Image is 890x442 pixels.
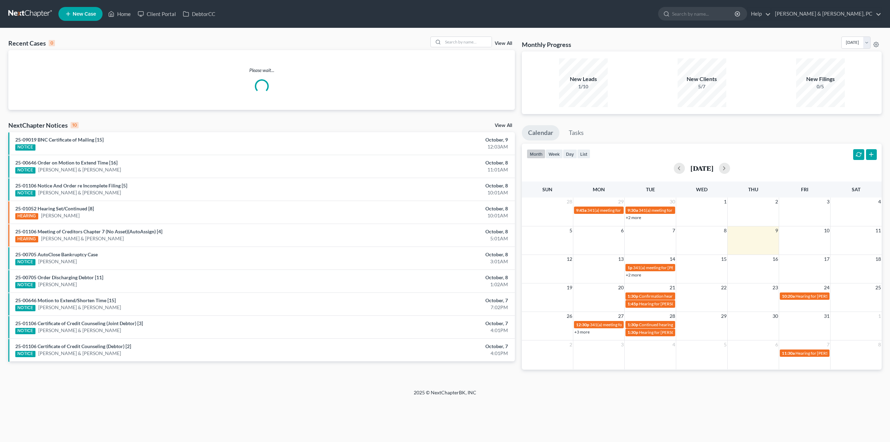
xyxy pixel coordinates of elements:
[247,389,643,402] div: 2025 © NextChapterBK, INC
[348,143,508,150] div: 12:03AM
[545,149,563,159] button: week
[723,226,727,235] span: 8
[795,351,850,356] span: Hearing for [PERSON_NAME]
[348,343,508,350] div: October, 7
[628,294,638,299] span: 1:30p
[348,235,508,242] div: 5:01AM
[348,166,508,173] div: 11:01AM
[723,340,727,349] span: 5
[823,283,830,292] span: 24
[542,186,552,192] span: Sun
[826,340,830,349] span: 7
[720,255,727,263] span: 15
[877,340,882,349] span: 8
[8,121,79,129] div: NextChapter Notices
[15,343,131,349] a: 25-01106 Certificate of Credit Counseling (Debtor) [2]
[15,144,35,151] div: NOTICE
[348,212,508,219] div: 10:01AM
[646,186,655,192] span: Tue
[747,8,771,20] a: Help
[617,283,624,292] span: 20
[771,8,881,20] a: [PERSON_NAME] & [PERSON_NAME], PC
[348,189,508,196] div: 10:01AM
[559,75,608,83] div: New Leads
[443,37,492,47] input: Search by name...
[574,329,590,335] a: +3 more
[15,305,35,311] div: NOTICE
[348,350,508,357] div: 4:01PM
[15,167,35,174] div: NOTICE
[678,83,726,90] div: 5/7
[495,41,512,46] a: View All
[73,11,96,17] span: New Case
[15,320,143,326] a: 25-01106 Certificate of Credit Counseling (Joint Debtor) [3]
[348,182,508,189] div: October, 8
[628,265,632,270] span: 1p
[566,198,573,206] span: 28
[15,206,94,211] a: 25-01052 Hearing Set/Continued [8]
[617,255,624,263] span: 13
[348,251,508,258] div: October, 8
[8,39,55,47] div: Recent Cases
[877,198,882,206] span: 4
[775,340,779,349] span: 6
[569,226,573,235] span: 5
[495,123,512,128] a: View All
[15,213,38,219] div: HEARING
[639,208,743,213] span: 341(a) meeting for [PERSON_NAME] & [PERSON_NAME]
[105,8,134,20] a: Home
[875,255,882,263] span: 18
[587,208,654,213] span: 341(a) meeting for [PERSON_NAME]
[782,294,795,299] span: 10:20a
[669,312,676,320] span: 28
[41,235,124,242] a: [PERSON_NAME] & [PERSON_NAME]
[348,320,508,327] div: October, 7
[748,186,758,192] span: Thu
[772,255,779,263] span: 16
[569,340,573,349] span: 2
[669,198,676,206] span: 30
[563,125,590,140] a: Tasks
[577,149,590,159] button: list
[617,312,624,320] span: 27
[15,351,35,357] div: NOTICE
[179,8,219,20] a: DebtorCC
[823,312,830,320] span: 31
[696,186,707,192] span: Wed
[15,137,104,143] a: 25-09019 BNC Certificate of Mailing [15]
[348,159,508,166] div: October, 8
[772,312,779,320] span: 30
[795,294,850,299] span: Hearing for [PERSON_NAME]
[628,330,638,335] span: 1:30p
[566,283,573,292] span: 19
[348,205,508,212] div: October, 8
[672,340,676,349] span: 4
[626,272,641,278] a: +2 more
[672,7,736,20] input: Search by name...
[628,301,638,306] span: 1:45p
[348,304,508,311] div: 7:02PM
[8,67,515,74] p: Please wait...
[49,40,55,46] div: 0
[348,258,508,265] div: 3:01AM
[348,327,508,334] div: 4:01PM
[669,255,676,263] span: 14
[672,226,676,235] span: 7
[590,322,657,327] span: 341(a) meeting for [PERSON_NAME]
[639,301,693,306] span: Hearing for [PERSON_NAME]
[720,312,727,320] span: 29
[38,166,121,173] a: [PERSON_NAME] & [PERSON_NAME]
[775,198,779,206] span: 2
[626,215,641,220] a: +2 more
[639,322,713,327] span: Continued hearing for [PERSON_NAME]
[576,322,589,327] span: 12:30p
[593,186,605,192] span: Mon
[15,297,116,303] a: 25-00646 Motion to Extend/Shorten Time [15]
[633,265,700,270] span: 341(a) meeting for [PERSON_NAME]
[823,255,830,263] span: 17
[15,328,35,334] div: NOTICE
[522,125,559,140] a: Calendar
[134,8,179,20] a: Client Portal
[566,255,573,263] span: 12
[628,322,638,327] span: 1:30p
